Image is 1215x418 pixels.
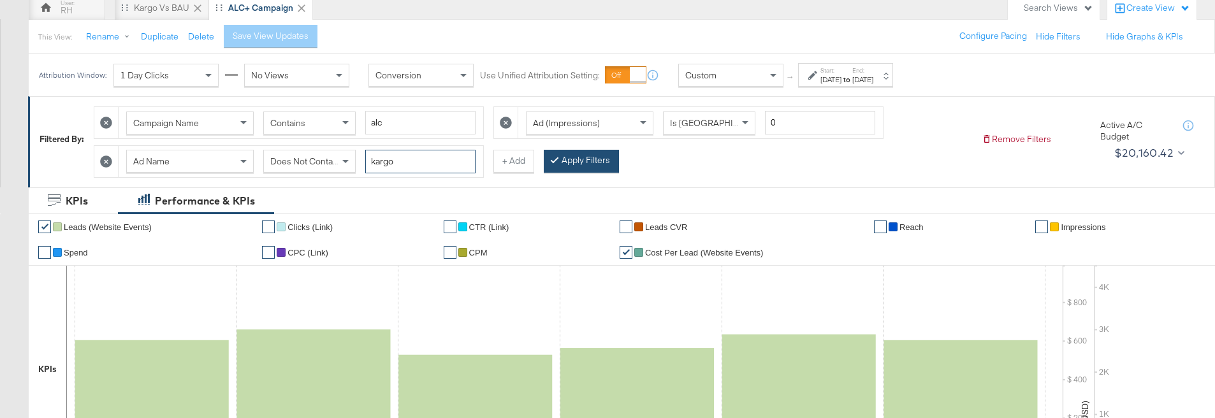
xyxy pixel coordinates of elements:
[899,222,924,232] span: Reach
[38,71,107,80] div: Attribution Window:
[365,150,476,173] input: Enter a search term
[852,66,873,75] label: End:
[1024,2,1093,14] div: Search Views
[38,363,57,375] div: KPIs
[66,194,88,208] div: KPIs
[544,150,619,173] button: Apply Filters
[1036,31,1080,43] button: Hide Filters
[1126,2,1190,15] div: Create View
[215,4,222,11] div: Drag to reorder tab
[620,220,632,233] a: ✔
[155,194,255,208] div: Performance & KPIs
[1114,143,1173,162] div: $20,160.42
[287,222,333,232] span: Clicks (Link)
[685,69,717,81] span: Custom
[444,246,456,259] a: ✔
[262,246,275,259] a: ✔
[670,117,768,129] span: Is [GEOGRAPHIC_DATA]
[251,69,289,81] span: No Views
[121,4,128,11] div: Drag to reorder tab
[765,111,875,134] input: Enter a number
[874,220,887,233] a: ✔
[469,248,488,257] span: CPM
[533,117,600,129] span: Ad (Impressions)
[841,75,852,84] strong: to
[270,117,305,129] span: Contains
[40,133,84,145] div: Filtered By:
[61,4,73,17] div: RH
[287,248,328,257] span: CPC (Link)
[982,133,1051,145] button: Remove Filters
[1100,119,1170,143] div: Active A/C Budget
[852,75,873,85] div: [DATE]
[365,111,476,134] input: Enter a search term
[120,69,169,81] span: 1 Day Clicks
[820,75,841,85] div: [DATE]
[133,155,170,167] span: Ad Name
[133,117,199,129] span: Campaign Name
[1061,222,1105,232] span: Impressions
[1035,220,1048,233] a: ✔
[38,220,51,233] a: ✔
[1109,143,1188,163] button: $20,160.42
[620,246,632,259] a: ✔
[134,2,189,14] div: Kargo vs BAU
[645,222,687,232] span: Leads CVR
[1106,31,1183,43] button: Hide Graphs & KPIs
[77,25,143,48] button: Rename
[493,150,534,173] button: + Add
[375,69,421,81] span: Conversion
[645,248,763,257] span: Cost Per Lead (Website Events)
[38,246,51,259] a: ✔
[228,2,293,14] div: ALC+ Campaign
[480,69,600,82] label: Use Unified Attribution Setting:
[820,66,841,75] label: Start:
[64,248,88,257] span: Spend
[444,220,456,233] a: ✔
[141,31,178,43] button: Duplicate
[469,222,509,232] span: CTR (Link)
[262,220,275,233] a: ✔
[64,222,152,232] span: Leads (Website Events)
[270,155,340,167] span: Does Not Contain
[188,31,214,43] button: Delete
[785,75,797,80] span: ↑
[950,25,1036,48] button: Configure Pacing
[38,32,72,42] div: This View:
